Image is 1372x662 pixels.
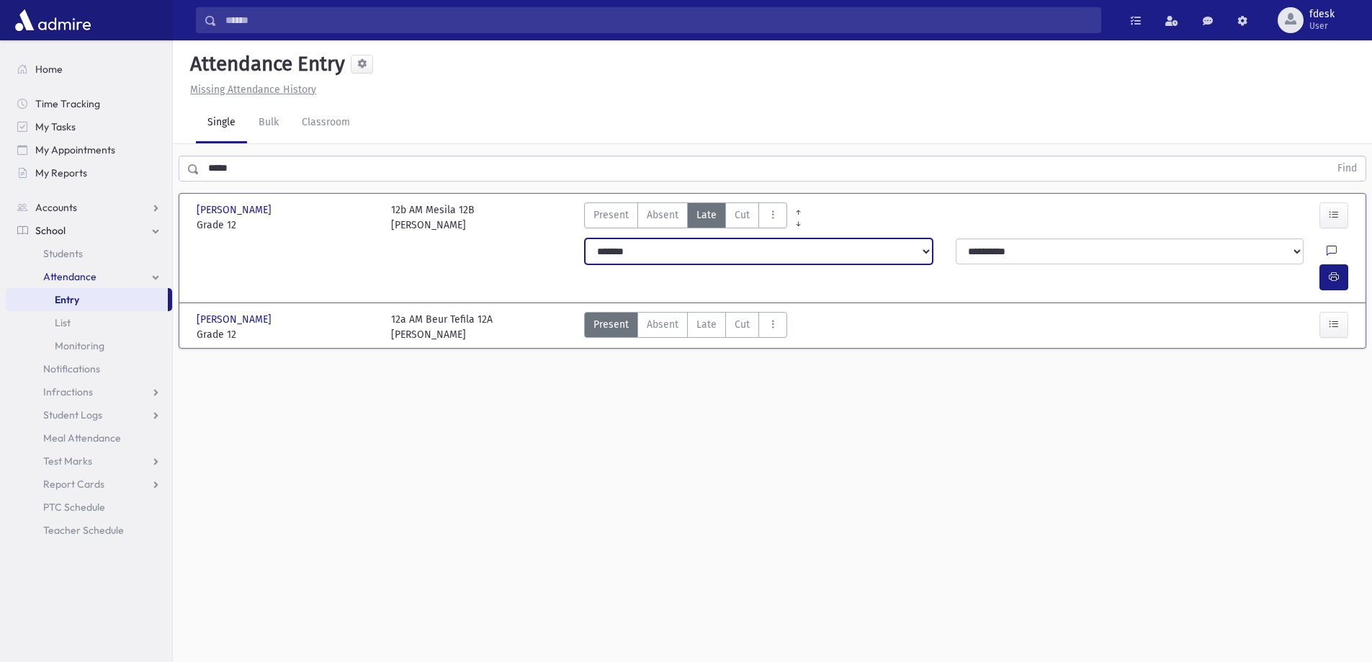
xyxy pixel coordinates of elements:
a: Meal Attendance [6,426,172,449]
u: Missing Attendance History [190,84,316,96]
div: 12a AM Beur Tefila 12A [PERSON_NAME] [391,312,493,342]
span: Student Logs [43,408,102,421]
span: fdesk [1309,9,1335,20]
a: List [6,311,172,334]
a: Report Cards [6,473,172,496]
h5: Attendance Entry [184,52,345,76]
a: Accounts [6,196,172,219]
span: Present [593,317,629,332]
a: School [6,219,172,242]
span: Grade 12 [197,327,377,342]
span: Students [43,247,83,260]
span: Monitoring [55,339,104,352]
span: Notifications [43,362,100,375]
span: Teacher Schedule [43,524,124,537]
a: Test Marks [6,449,172,473]
span: Meal Attendance [43,431,121,444]
span: My Tasks [35,120,76,133]
span: PTC Schedule [43,501,105,514]
span: List [55,316,71,329]
span: Accounts [35,201,77,214]
a: Bulk [247,103,290,143]
span: Late [696,207,717,223]
button: Find [1329,156,1366,181]
span: [PERSON_NAME] [197,202,274,218]
span: Time Tracking [35,97,100,110]
a: Classroom [290,103,362,143]
a: Teacher Schedule [6,519,172,542]
a: Single [196,103,247,143]
span: Absent [647,207,678,223]
a: Students [6,242,172,265]
span: Entry [55,293,79,306]
a: Monitoring [6,334,172,357]
a: My Appointments [6,138,172,161]
span: Infractions [43,385,93,398]
a: Home [6,58,172,81]
a: Time Tracking [6,92,172,115]
a: My Reports [6,161,172,184]
span: Home [35,63,63,76]
span: My Reports [35,166,87,179]
a: Notifications [6,357,172,380]
span: Present [593,207,629,223]
span: Report Cards [43,478,104,491]
a: Student Logs [6,403,172,426]
a: Missing Attendance History [184,84,316,96]
div: AttTypes [584,312,787,342]
div: 12b AM Mesila 12B [PERSON_NAME] [391,202,475,233]
a: My Tasks [6,115,172,138]
input: Search [217,7,1100,33]
span: Test Marks [43,455,92,468]
a: PTC Schedule [6,496,172,519]
span: School [35,224,66,237]
div: AttTypes [584,202,787,233]
span: Absent [647,317,678,332]
span: User [1309,20,1335,32]
span: Grade 12 [197,218,377,233]
span: Cut [735,317,750,332]
span: Attendance [43,270,97,283]
img: AdmirePro [12,6,94,35]
a: Entry [6,288,168,311]
span: Late [696,317,717,332]
a: Attendance [6,265,172,288]
span: Cut [735,207,750,223]
a: Infractions [6,380,172,403]
span: [PERSON_NAME] [197,312,274,327]
span: My Appointments [35,143,115,156]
